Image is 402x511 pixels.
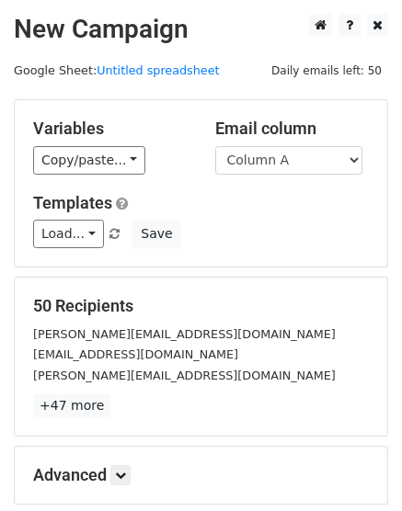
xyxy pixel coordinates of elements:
small: [PERSON_NAME][EMAIL_ADDRESS][DOMAIN_NAME] [33,369,336,382]
a: Load... [33,220,104,248]
h5: 50 Recipients [33,296,369,316]
h5: Advanced [33,465,369,485]
small: [PERSON_NAME][EMAIL_ADDRESS][DOMAIN_NAME] [33,327,336,341]
button: Save [132,220,180,248]
small: Google Sheet: [14,63,220,77]
h5: Email column [215,119,370,139]
a: Templates [33,193,112,212]
h2: New Campaign [14,14,388,45]
a: Copy/paste... [33,146,145,175]
a: Daily emails left: 50 [265,63,388,77]
h5: Variables [33,119,188,139]
small: [EMAIL_ADDRESS][DOMAIN_NAME] [33,347,238,361]
iframe: Chat Widget [310,423,402,511]
a: +47 more [33,394,110,417]
span: Daily emails left: 50 [265,61,388,81]
a: Untitled spreadsheet [97,63,219,77]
